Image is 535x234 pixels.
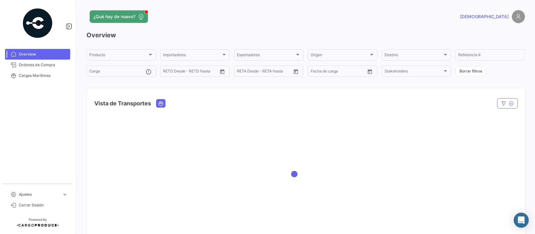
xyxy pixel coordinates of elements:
[62,192,68,197] span: expand_more
[163,54,221,58] span: Importadores
[460,13,509,20] span: [DEMOGRAPHIC_DATA]
[94,99,151,108] h4: Vista de Transportes
[179,70,205,74] input: Hasta
[326,70,352,74] input: Hasta
[512,10,525,23] img: placeholder-user.png
[19,51,68,57] span: Overview
[455,66,486,76] button: Borrar filtros
[311,70,322,74] input: Desde
[237,70,248,74] input: Desde
[19,192,60,197] span: Ajustes
[163,70,174,74] input: Desde
[89,54,148,58] span: Producto
[311,54,369,58] span: Origen
[5,70,70,81] a: Cargas Marítimas
[90,10,148,23] button: ¿Qué hay de nuevo?
[87,31,525,40] h3: Overview
[5,60,70,70] a: Órdenes de Compra
[218,67,227,76] button: Open calendar
[156,99,165,107] button: Ocean
[385,70,443,74] span: Stakeholders
[5,49,70,60] a: Overview
[19,73,68,78] span: Cargas Marítimas
[19,62,68,68] span: Órdenes de Compra
[253,70,279,74] input: Hasta
[291,67,301,76] button: Open calendar
[22,8,53,39] img: powered-by.png
[93,13,135,20] span: ¿Qué hay de nuevo?
[237,54,295,58] span: Exportadores
[19,202,68,208] span: Cerrar Sesión
[514,213,529,228] div: Abrir Intercom Messenger
[385,54,443,58] span: Destino
[365,67,375,76] button: Open calendar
